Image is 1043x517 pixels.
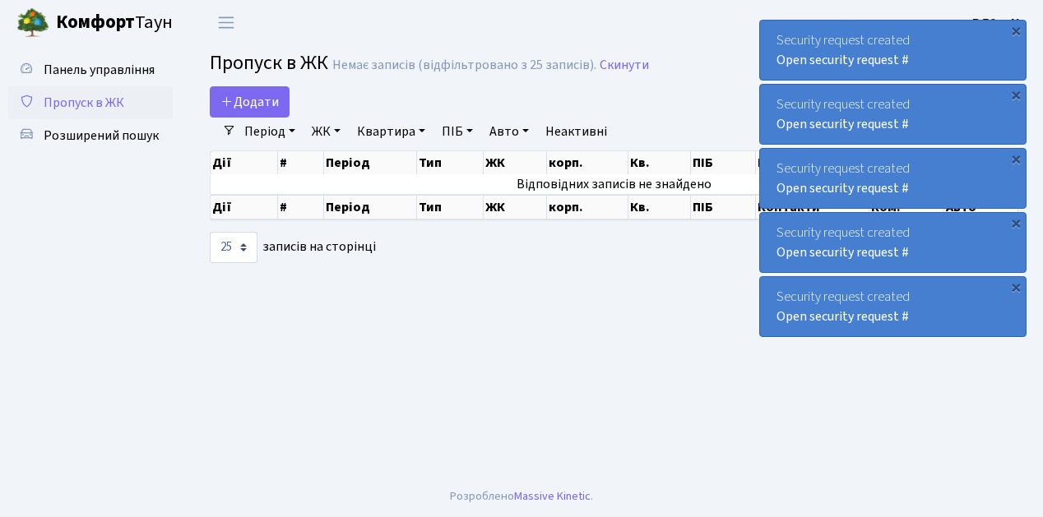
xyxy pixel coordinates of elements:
th: корп. [547,151,628,174]
th: ПІБ [691,151,755,174]
img: logo.png [16,7,49,39]
b: ВЛ2 -. К. [972,14,1023,32]
th: # [278,195,324,219]
label: записів на сторінці [210,232,376,263]
th: ЖК [484,151,547,174]
a: Open security request # [776,115,909,133]
th: корп. [547,195,628,219]
a: Авто [483,118,535,145]
a: Скинути [600,58,649,73]
b: Комфорт [56,9,135,35]
a: ПІБ [435,118,480,145]
a: Open security request # [776,51,909,69]
div: Security request created [760,21,1026,80]
span: Таун [56,9,173,37]
th: Контакти [756,195,870,219]
div: Розроблено . [450,487,593,505]
button: Переключити навігацію [206,9,247,36]
a: Open security request # [776,243,909,261]
div: Security request created [760,85,1026,144]
a: Неактивні [539,118,614,145]
a: Панель управління [8,53,173,86]
div: Security request created [760,213,1026,272]
th: Контакти [756,151,870,174]
a: ЖК [305,118,347,145]
span: Пропуск в ЖК [210,48,328,77]
div: × [1008,22,1024,39]
td: Відповідних записів не знайдено [211,174,1018,194]
th: Тип [417,195,484,219]
th: Період [324,195,417,219]
div: × [1008,150,1024,167]
span: Розширений пошук [44,127,159,145]
th: ЖК [484,195,547,219]
th: # [278,151,324,174]
div: Немає записів (відфільтровано з 25 записів). [332,58,596,73]
span: Панель управління [44,61,155,79]
th: Кв. [628,151,691,174]
div: Security request created [760,149,1026,208]
th: Дії [211,195,278,219]
th: Дії [211,151,278,174]
a: Період [238,118,302,145]
a: Пропуск в ЖК [8,86,173,119]
span: Додати [220,93,279,111]
div: × [1008,279,1024,295]
a: Додати [210,86,290,118]
select: записів на сторінці [210,232,257,263]
th: Кв. [628,195,691,219]
div: × [1008,215,1024,231]
th: Тип [417,151,484,174]
div: Security request created [760,277,1026,336]
th: Період [324,151,417,174]
span: Пропуск в ЖК [44,94,124,112]
th: ПІБ [691,195,755,219]
a: Open security request # [776,307,909,325]
a: Open security request # [776,179,909,197]
a: Квартира [350,118,432,145]
a: Massive Kinetic [514,487,591,505]
a: ВЛ2 -. К. [972,13,1023,33]
div: × [1008,86,1024,103]
a: Розширений пошук [8,119,173,152]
